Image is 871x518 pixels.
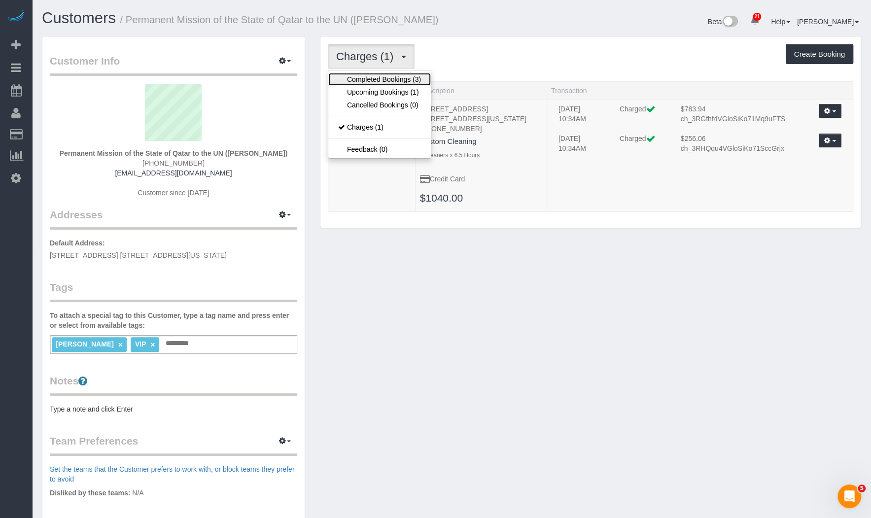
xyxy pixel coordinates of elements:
[50,251,227,259] span: [STREET_ADDRESS] [STREET_ADDRESS][US_STATE]
[138,189,209,197] span: Customer since [DATE]
[132,489,143,497] span: N/A
[745,10,764,32] a: 21
[328,44,415,69] button: Charges (1)
[612,134,673,163] td: Charge Label
[50,54,297,76] legend: Customer Info
[50,465,294,483] a: Set the teams that the Customer prefers to work with, or block teams they prefer to avoid
[50,280,297,302] legend: Tags
[837,484,861,508] iframe: Intercom live chat
[336,50,398,63] span: Charges (1)
[416,100,547,212] td: Description
[150,341,155,349] a: ×
[50,374,297,396] legend: Notes
[547,81,853,100] th: Transaction
[416,81,547,100] th: Description
[722,16,738,29] img: New interface
[135,340,146,348] span: VIP
[612,104,673,134] td: Charge Label
[50,404,297,414] pre: Type a note and click Enter
[771,18,790,26] a: Help
[6,10,26,24] img: Automaid Logo
[42,9,116,27] a: Customers
[673,134,804,163] td: Charge Amount, Transaction Id
[753,13,761,21] span: 21
[858,484,866,492] span: 5
[708,18,738,26] a: Beta
[673,104,804,134] td: Charge Amount, Transaction Id
[419,174,542,184] p: Credit Card
[419,138,542,146] h4: Custom Cleaning
[786,44,853,65] button: Create Booking
[50,311,297,330] label: To attach a special tag to this Customer, type a tag name and press enter or select from availabl...
[328,73,431,86] a: Completed Bookings (3)
[328,143,431,156] a: Feedback (0)
[551,134,612,163] td: Charged Date
[50,434,297,456] legend: Team Preferences
[50,488,130,498] label: Disliked by these teams:
[419,152,480,159] small: 2 Cleaners x 6.5 Hours
[547,100,853,212] td: Transaction
[142,159,205,167] span: [PHONE_NUMBER]
[328,121,431,134] a: Charges (1)
[551,104,612,134] td: Charged Date
[419,192,463,204] a: $1040.00
[328,86,431,99] a: Upcoming Bookings (1)
[419,104,542,134] p: [STREET_ADDRESS] [STREET_ADDRESS][US_STATE] [PHONE_NUMBER]
[50,238,105,248] label: Default Address:
[115,169,232,177] a: [EMAIL_ADDRESS][DOMAIN_NAME]
[60,149,288,157] strong: Permanent Mission of the State of Qatar to the UN ([PERSON_NAME])
[120,14,439,25] small: / Permanent Mission of the State of Qatar to the UN ([PERSON_NAME])
[118,341,123,349] a: ×
[56,340,113,348] span: [PERSON_NAME]
[797,18,859,26] a: [PERSON_NAME]
[328,99,431,111] a: Cancelled Bookings (0)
